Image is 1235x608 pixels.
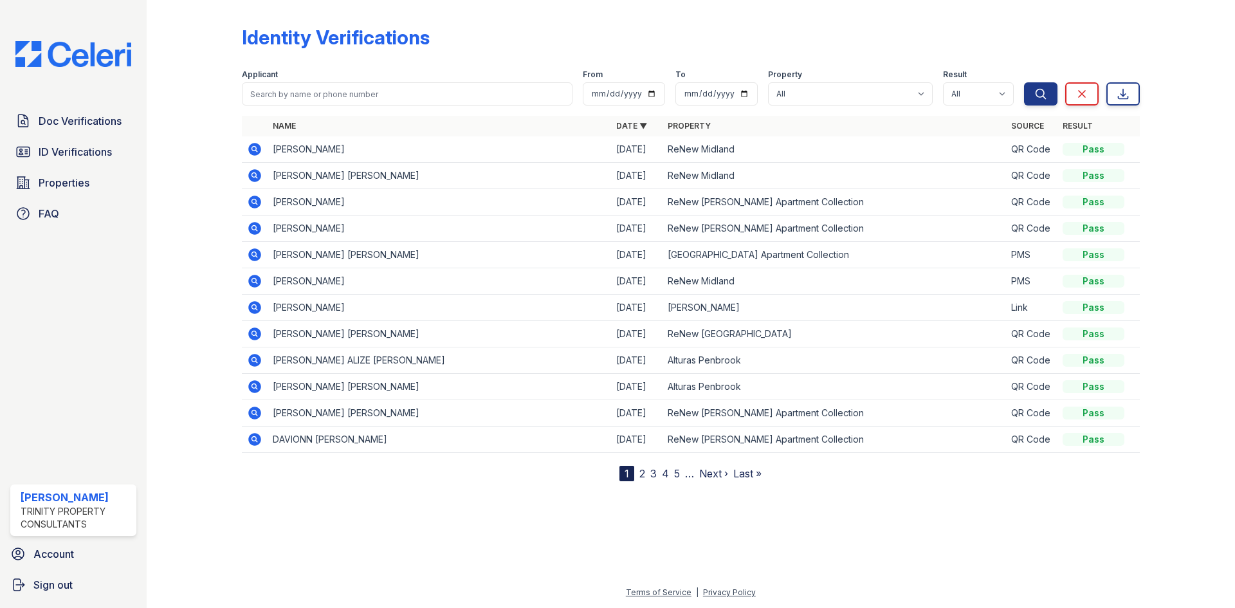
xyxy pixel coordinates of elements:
td: QR Code [1006,216,1057,242]
label: Property [768,69,802,80]
td: [PERSON_NAME] [268,189,611,216]
td: [DATE] [611,347,663,374]
div: Pass [1063,433,1124,446]
span: Properties [39,175,89,190]
td: ReNew Midland [663,163,1006,189]
a: Privacy Policy [703,587,756,597]
a: FAQ [10,201,136,226]
a: 5 [674,467,680,480]
td: [DATE] [611,295,663,321]
td: [DATE] [611,400,663,427]
a: ID Verifications [10,139,136,165]
td: ReNew [GEOGRAPHIC_DATA] [663,321,1006,347]
a: Source [1011,121,1044,131]
div: Pass [1063,248,1124,261]
div: Pass [1063,275,1124,288]
td: ReNew [PERSON_NAME] Apartment Collection [663,400,1006,427]
td: QR Code [1006,347,1057,374]
span: Doc Verifications [39,113,122,129]
td: QR Code [1006,189,1057,216]
td: ReNew Midland [663,136,1006,163]
a: Properties [10,170,136,196]
div: Pass [1063,380,1124,393]
td: [PERSON_NAME] [663,295,1006,321]
td: DAVIONN [PERSON_NAME] [268,427,611,453]
td: [DATE] [611,189,663,216]
td: [DATE] [611,136,663,163]
span: Account [33,546,74,562]
td: [PERSON_NAME] [PERSON_NAME] [268,321,611,347]
td: [DATE] [611,321,663,347]
img: CE_Logo_Blue-a8612792a0a2168367f1c8372b55b34899dd931a85d93a1a3d3e32e68fde9ad4.png [5,41,142,67]
td: QR Code [1006,374,1057,400]
td: [PERSON_NAME] [268,216,611,242]
div: | [696,587,699,597]
td: [PERSON_NAME] [268,136,611,163]
td: [PERSON_NAME] [PERSON_NAME] [268,400,611,427]
a: Result [1063,121,1093,131]
td: [DATE] [611,242,663,268]
td: ReNew [PERSON_NAME] Apartment Collection [663,189,1006,216]
div: Pass [1063,407,1124,419]
td: ReNew [PERSON_NAME] Apartment Collection [663,216,1006,242]
a: 3 [650,467,657,480]
td: QR Code [1006,427,1057,453]
td: [PERSON_NAME] [268,295,611,321]
td: [DATE] [611,268,663,295]
div: Pass [1063,169,1124,182]
div: Identity Verifications [242,26,430,49]
div: Pass [1063,196,1124,208]
a: 2 [639,467,645,480]
a: Sign out [5,572,142,598]
div: [PERSON_NAME] [21,490,131,505]
a: Doc Verifications [10,108,136,134]
a: Account [5,541,142,567]
td: [PERSON_NAME] [PERSON_NAME] [268,374,611,400]
td: PMS [1006,242,1057,268]
td: PMS [1006,268,1057,295]
td: QR Code [1006,163,1057,189]
label: Applicant [242,69,278,80]
td: [DATE] [611,216,663,242]
td: Alturas Penbrook [663,374,1006,400]
div: Pass [1063,327,1124,340]
div: Pass [1063,301,1124,314]
span: ID Verifications [39,144,112,160]
a: Terms of Service [626,587,691,597]
td: [PERSON_NAME] ALIZE [PERSON_NAME] [268,347,611,374]
span: … [685,466,694,481]
td: [DATE] [611,427,663,453]
td: QR Code [1006,400,1057,427]
td: [PERSON_NAME] [PERSON_NAME] [268,163,611,189]
td: ReNew Midland [663,268,1006,295]
td: [PERSON_NAME] [268,268,611,295]
span: FAQ [39,206,59,221]
div: Pass [1063,354,1124,367]
div: Pass [1063,222,1124,235]
td: [DATE] [611,374,663,400]
label: To [675,69,686,80]
td: QR Code [1006,136,1057,163]
a: 4 [662,467,669,480]
td: Alturas Penbrook [663,347,1006,374]
td: [PERSON_NAME] [PERSON_NAME] [268,242,611,268]
a: Next › [699,467,728,480]
a: Date ▼ [616,121,647,131]
label: Result [943,69,967,80]
span: Sign out [33,577,73,593]
td: QR Code [1006,321,1057,347]
a: Property [668,121,711,131]
div: Pass [1063,143,1124,156]
td: [GEOGRAPHIC_DATA] Apartment Collection [663,242,1006,268]
div: 1 [619,466,634,481]
label: From [583,69,603,80]
td: Link [1006,295,1057,321]
div: Trinity Property Consultants [21,505,131,531]
td: ReNew [PERSON_NAME] Apartment Collection [663,427,1006,453]
td: [DATE] [611,163,663,189]
input: Search by name or phone number [242,82,572,106]
a: Last » [733,467,762,480]
a: Name [273,121,296,131]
